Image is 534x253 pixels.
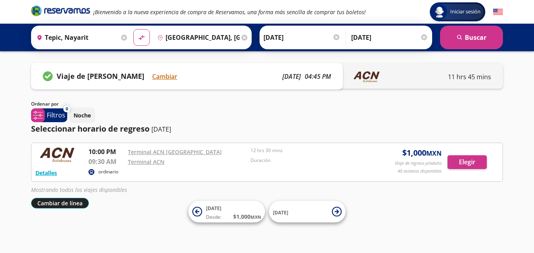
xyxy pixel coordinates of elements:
i: Brand Logo [31,5,90,17]
small: MXN [426,149,442,158]
p: 04:45 PM [305,72,331,81]
p: 10:00 PM [88,147,124,156]
button: English [493,7,503,17]
button: Cambiar [152,72,177,81]
span: 0 [66,106,68,112]
span: Iniciar sesión [447,8,484,16]
button: [DATE] [269,201,346,223]
p: Viaje de [PERSON_NAME] [57,71,144,82]
p: [DATE] [151,125,171,134]
a: Brand Logo [31,5,90,19]
button: [DATE]Desde:$1,000MXN [188,201,265,223]
a: Terminal ACN [128,158,164,166]
input: Elegir Fecha [263,28,341,47]
p: 11 hrs 45 mins [448,72,491,82]
a: Terminal ACN [GEOGRAPHIC_DATA] [128,148,222,156]
span: $ 1,000 [402,147,442,159]
button: Buscar [440,26,503,49]
button: Noche [69,108,95,123]
p: Viaje de regreso p/adulto [395,160,442,167]
button: Detalles [35,169,57,177]
p: ordinario [98,168,118,175]
button: 0Filtros [31,108,67,122]
p: Seleccionar horario de regreso [31,123,149,135]
small: MXN [250,214,261,220]
button: Elegir [447,155,487,169]
span: [DATE] [206,205,221,212]
span: Desde: [206,214,221,221]
span: [DATE] [273,209,288,216]
p: 40 asientos disponibles [398,168,442,175]
input: Buscar Origen [33,28,119,47]
input: Buscar Destino [154,28,240,47]
em: ¡Bienvenido a la nueva experiencia de compra de Reservamos, una forma más sencilla de comprar tus... [93,8,366,16]
p: Duración [250,157,369,164]
button: Cambiar de línea [31,198,89,208]
p: Ordenar por [31,100,59,108]
p: [DATE] [282,72,301,81]
img: LINENAME [351,71,382,83]
p: 09:30 AM [88,157,124,166]
p: Filtros [47,110,65,120]
span: $ 1,000 [233,212,261,221]
input: Opcional [351,28,428,47]
em: Mostrando todos los viajes disponibles [31,186,127,193]
p: 12 hrs 30 mins [250,147,369,154]
p: Noche [74,111,91,119]
img: RESERVAMOS [35,147,79,163]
